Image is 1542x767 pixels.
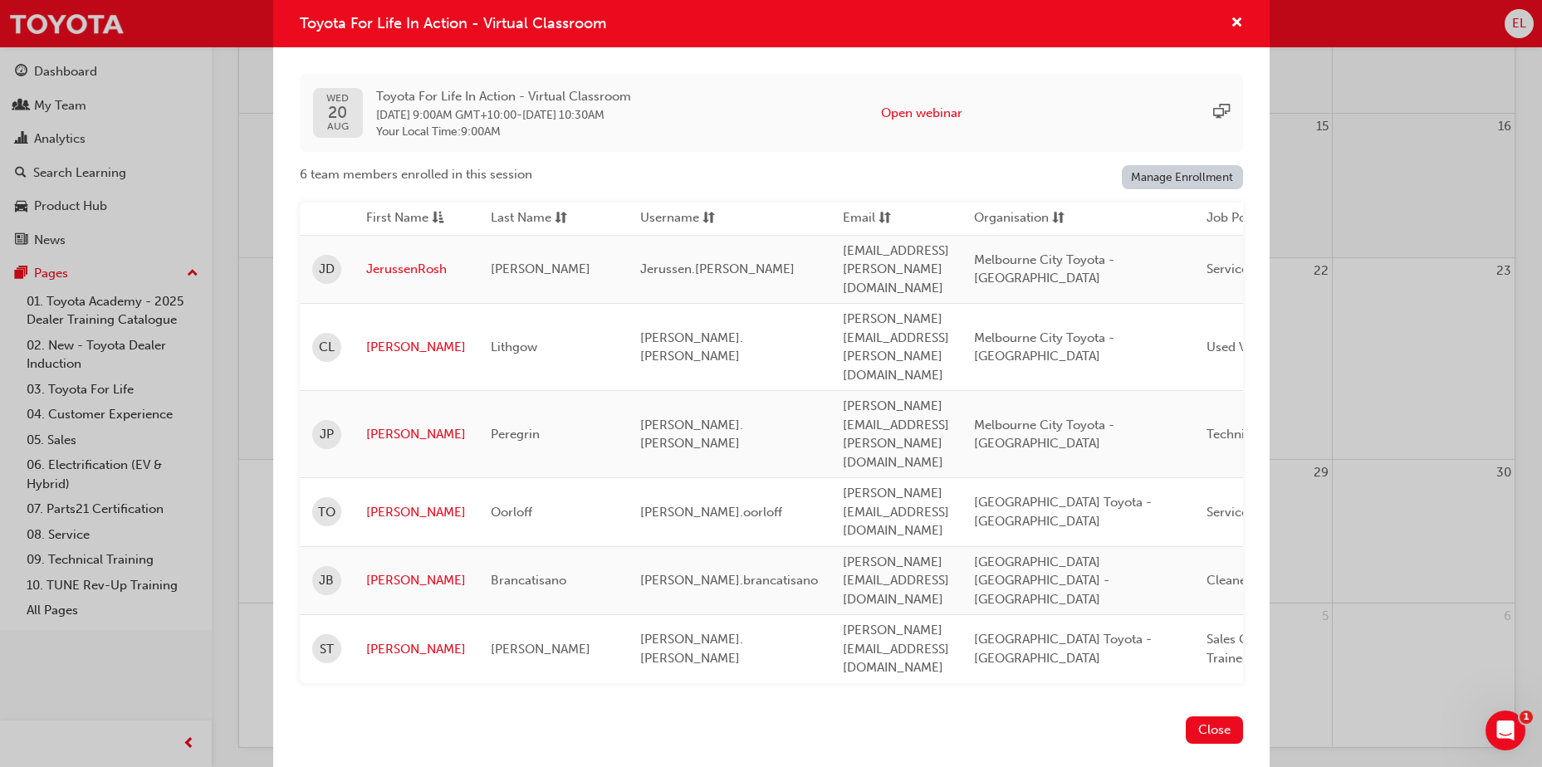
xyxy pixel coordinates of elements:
a: [PERSON_NAME] [366,338,466,357]
div: - [376,87,631,139]
span: sorting-icon [1052,208,1065,229]
span: [PERSON_NAME][EMAIL_ADDRESS][DOMAIN_NAME] [843,486,949,538]
span: Last Name [491,208,551,229]
button: Open webinar [881,104,962,123]
button: Last Namesorting-icon [491,208,582,229]
a: [PERSON_NAME] [366,425,466,444]
span: sorting-icon [702,208,715,229]
span: Toyota For Life In Action - Virtual Classroom [300,14,606,32]
span: [GEOGRAPHIC_DATA] Toyota - [GEOGRAPHIC_DATA] [974,495,1152,529]
span: [PERSON_NAME][EMAIL_ADDRESS][PERSON_NAME][DOMAIN_NAME] [843,398,949,470]
a: JerussenRosh [366,260,466,279]
span: [PERSON_NAME] [491,642,590,657]
span: Melbourne City Toyota - [GEOGRAPHIC_DATA] [974,418,1114,452]
span: [PERSON_NAME].[PERSON_NAME] [640,330,743,364]
span: Jerussen.[PERSON_NAME] [640,261,795,276]
span: Email [843,208,875,229]
span: Username [640,208,699,229]
iframe: Intercom live chat [1486,711,1525,750]
span: TO [318,503,335,522]
span: Organisation [974,208,1049,229]
span: [PERSON_NAME][EMAIL_ADDRESS][DOMAIN_NAME] [843,623,949,675]
span: Job Position [1207,208,1278,229]
span: [EMAIL_ADDRESS][PERSON_NAME][DOMAIN_NAME] [843,243,949,296]
span: [GEOGRAPHIC_DATA] [GEOGRAPHIC_DATA] - [GEOGRAPHIC_DATA] [974,554,1109,607]
span: Melbourne City Toyota - [GEOGRAPHIC_DATA] [974,252,1114,286]
span: 6 team members enrolled in this session [300,165,532,184]
span: [PERSON_NAME][EMAIL_ADDRESS][DOMAIN_NAME] [843,554,949,607]
button: Organisationsorting-icon [974,208,1065,229]
span: [PERSON_NAME].oorloff [640,505,782,520]
span: Sales Consultant, Sales Consultant Trainee [1207,632,1404,666]
a: Manage Enrollment [1122,165,1243,189]
span: AUG [326,121,349,132]
span: 20 [326,104,349,121]
span: asc-icon [432,208,444,229]
span: Used Vehicles Sales Consultant [1207,340,1385,354]
span: [GEOGRAPHIC_DATA] Toyota - [GEOGRAPHIC_DATA] [974,632,1152,666]
span: JD [319,260,335,279]
span: CL [319,338,335,357]
span: Brancatisano [491,573,566,588]
a: [PERSON_NAME] [366,571,466,590]
span: cross-icon [1231,17,1243,32]
span: [PERSON_NAME].[PERSON_NAME] [640,418,743,452]
span: Oorloff [491,505,532,520]
span: Cleaner [1207,573,1251,588]
button: cross-icon [1231,13,1243,34]
span: Technician [1207,427,1269,442]
span: sorting-icon [879,208,891,229]
span: ST [320,640,334,659]
span: [PERSON_NAME][EMAIL_ADDRESS][PERSON_NAME][DOMAIN_NAME] [843,311,949,383]
span: Peregrin [491,427,540,442]
span: [PERSON_NAME].brancatisano [640,573,818,588]
span: [PERSON_NAME] [491,261,590,276]
span: WED [326,93,349,104]
button: First Nameasc-icon [366,208,458,229]
span: [PERSON_NAME].[PERSON_NAME] [640,632,743,666]
button: Usernamesorting-icon [640,208,732,229]
span: Service Staff, Technician [1207,505,1346,520]
span: sorting-icon [555,208,567,229]
button: Job Positionsorting-icon [1207,208,1298,229]
span: sessionType_ONLINE_URL-icon [1213,104,1230,123]
a: [PERSON_NAME] [366,503,466,522]
span: Melbourne City Toyota - [GEOGRAPHIC_DATA] [974,330,1114,364]
span: Service Staff [1207,261,1277,276]
span: 1 [1520,711,1533,724]
a: [PERSON_NAME] [366,640,466,659]
span: JB [319,571,334,590]
span: Toyota For Life In Action - Virtual Classroom [376,87,631,106]
button: Emailsorting-icon [843,208,934,229]
span: JP [320,425,334,444]
span: Your Local Time : 9:00AM [376,125,631,139]
span: 20 Aug 2025 10:30AM [522,108,605,122]
span: Lithgow [491,340,537,354]
span: First Name [366,208,428,229]
span: 20 Aug 2025 9:00AM GMT+10:00 [376,108,516,122]
button: Close [1186,716,1243,744]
